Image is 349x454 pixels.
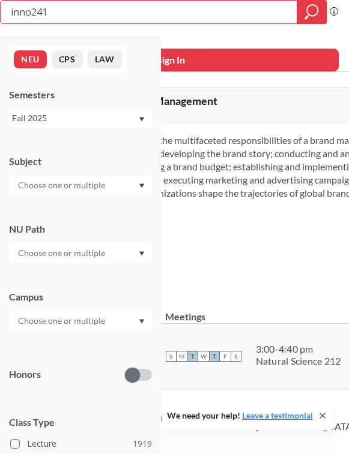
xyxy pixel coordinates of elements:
div: Semesters [9,88,152,101]
div: Fall 2025 [12,112,138,125]
div: NU Path [9,223,152,236]
span: W [198,351,209,362]
svg: Dropdown arrow [139,117,145,122]
div: Natural Science 212 [256,355,341,367]
button: CPS [52,50,83,68]
span: M [177,351,187,362]
input: Choose one or multiple [12,178,113,193]
div: Campus [9,290,152,303]
button: LAW [88,50,122,68]
div: Subject [9,155,152,168]
span: 1919 [133,437,152,450]
div: 3:00 - 4:40 pm [256,343,341,355]
span: Class Type [9,416,152,429]
svg: Dropdown arrow [139,251,145,256]
div: Fall 2025Dropdown arrow [9,109,152,128]
svg: magnifying glass [305,4,319,20]
div: Dropdown arrow [9,175,152,196]
svg: Dropdown arrow [139,319,145,324]
span: S [231,351,241,362]
div: Dropdown arrow [9,311,152,331]
div: Dropdown arrow [9,243,152,263]
span: S [166,351,177,362]
span: We need your help! [167,411,313,420]
p: Honors [9,368,41,381]
span: F [220,351,231,362]
svg: Dropdown arrow [139,184,145,188]
a: Leave a testimonial [242,410,313,420]
label: Lecture [10,436,152,452]
span: T [187,351,198,362]
span: T [209,351,220,362]
button: Sign In [3,49,339,71]
input: Choose one or multiple [12,314,113,328]
input: Class, professor, course number, "phrase" [10,2,288,22]
button: NEU [14,50,47,68]
input: Choose one or multiple [12,246,113,260]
